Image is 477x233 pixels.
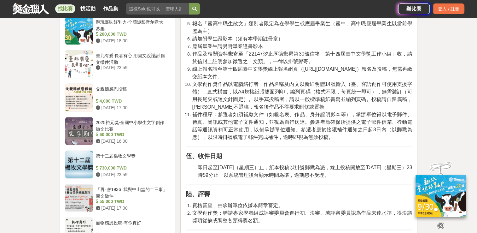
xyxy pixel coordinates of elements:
div: 第十二屆楊牧文學獎 [96,153,168,165]
span: 報名「國高中職生散文」類別者限定為在學學生或應屆畢業生（國中、高中職應屆畢業生以當前學歷為主）： [192,21,412,34]
div: [DATE] 18:00 [96,38,168,44]
div: 200,000 TWD [96,31,168,38]
span: 線上報名請至第十四屆臺中文學獎線上報名網頁（[URL][DOMAIN_NAME]）報名及投稿，無需再繳交紙本文件。 [192,66,412,79]
a: 「再‧會1936–我與中山堂的二三事」圖文徵件 55,000 TWD [DATE] 17:00 [65,184,170,212]
div: [DATE] 17:00 [96,205,168,212]
a: 找活動 [78,4,98,13]
div: 「再‧會1936–我與中山堂的二三事」圖文徵件 [96,186,168,198]
div: 翻玩臺味好乳力-全國短影音創意大募集 [96,19,168,31]
div: [DATE] 23:59 [96,171,168,178]
span: 請加附學生證影本（須有本學期註冊章） [192,36,283,41]
span: 文學創作獎：聘請專家學者組成評審委員會進行初、決審。若評審委員認為作品未達水準，得決議獎項從缺或調整各類得獎名額。 [192,210,412,223]
div: 臺北有愛 長者有心 用圖文說謝謝 圖文徵件活動 [96,52,168,64]
span: 資格審查：由承辦單位依據本簡章審定。 [192,203,283,208]
img: ff197300-f8ee-455f-a0ae-06a3645bc375.jpg [416,175,466,217]
strong: 伍、收件日期 [186,153,222,159]
a: 父親節感恩投稿 4,000 TWD [DATE] 17:00 [65,83,170,112]
input: 這樣Sale也可以： 安聯人壽創意銷售法募集 [126,3,189,15]
span: 作品及相關資料郵寄至「22147汐止厚德郵局第30號信箱－第十四屆臺中文學獎工作小組」收，請於信封上註明參加徵選之「文類」，一律以掛號郵寄。 [192,51,412,64]
div: 4,000 TWD [96,98,168,105]
div: 登入 / 註冊 [433,3,464,14]
a: 2025裕元獎-全國中小學生文字創作徵文比賽 60,000 TWD [DATE] 16:00 [65,117,170,145]
div: [DATE] 23:59 [96,64,168,71]
span: 應屆畢業生請另附畢業證書影本 [192,44,263,49]
div: 730,000 TWD [96,165,168,171]
div: [DATE] 16:00 [96,138,168,145]
div: 父親節感恩投稿 [96,86,168,98]
div: [DATE] 17:00 [96,105,168,111]
a: 找比賽 [55,4,75,13]
a: 第十二屆楊牧文學獎 730,000 TWD [DATE] 23:59 [65,150,170,179]
a: 作品集 [101,4,121,13]
a: 辦比賽 [398,3,430,14]
span: 文學創作獎作品以電腦繕打者，作品名稱及內文以新細明體14號輸入（臺、客語創作可使用支援字體），直式橫書，以A4規格紙張雙面列印，編列頁碼（格式不限，每頁統一即可），無需裝訂（可用長尾夾或迴文針固... [192,81,412,110]
span: 即日起至[DATE]（星期三）止，紙本投稿以掛號郵戳為憑，線上投稿開放至[DATE]（星期三）23時59分止，以系統管理後台顯示時間為準，逾期恕不受理。 [198,165,412,178]
a: 翻玩臺味好乳力-全國短影音創意大募集 200,000 TWD [DATE] 18:00 [65,16,170,45]
div: 55,000 TWD [96,198,168,205]
strong: 陸、評審 [186,191,210,197]
a: 臺北有愛 長者有心 用圖文說謝謝 圖文徵件活動 [DATE] 23:59 [65,50,170,78]
div: 寵物感恩投稿-有你真好 [96,220,168,232]
div: 2025裕元獎-全國中小學生文字創作徵文比賽 [96,119,168,131]
span: 補件程序：參選者如須補繳文件（如報名表、作品、身分證明影本等），承辦單位得以電子郵件、傳真、簡訊或其他電子文件通知，並視為自行送達。參選者應確保所提供之電子郵件信箱、行動電話等通訊資料可正常使用... [192,112,412,140]
div: 60,000 TWD [96,131,168,138]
